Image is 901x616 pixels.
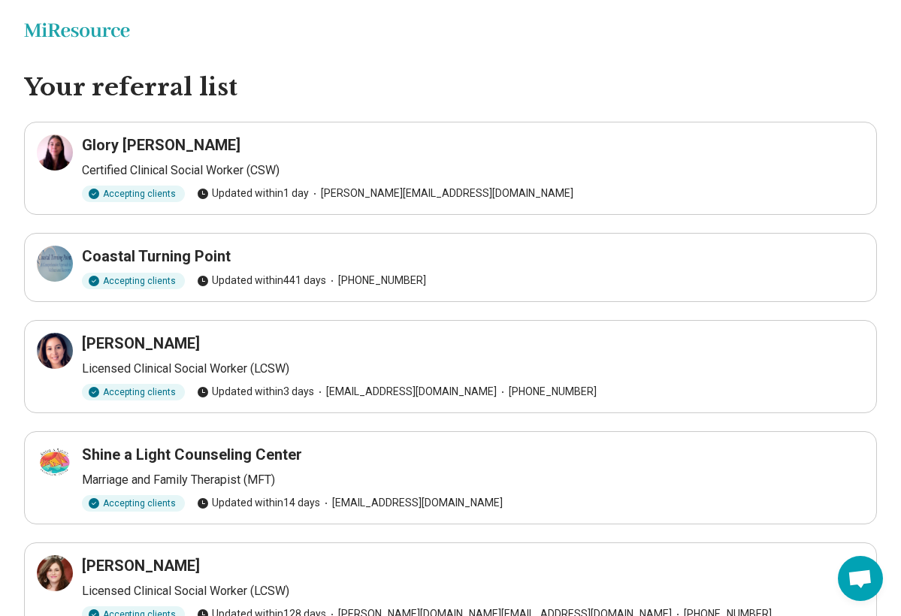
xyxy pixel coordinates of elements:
[320,495,503,511] span: [EMAIL_ADDRESS][DOMAIN_NAME]
[314,384,497,400] span: [EMAIL_ADDRESS][DOMAIN_NAME]
[24,72,877,104] h1: Your referral list
[82,162,864,180] p: Certified Clinical Social Worker (CSW)
[497,384,597,400] span: [PHONE_NUMBER]
[82,134,240,156] h3: Glory [PERSON_NAME]
[82,273,185,289] div: Accepting clients
[326,273,426,288] span: [PHONE_NUMBER]
[197,186,309,201] span: Updated within 1 day
[82,333,200,354] h3: [PERSON_NAME]
[82,246,231,267] h3: Coastal Turning Point
[82,384,185,400] div: Accepting clients
[197,273,326,288] span: Updated within 441 days
[82,186,185,202] div: Accepting clients
[82,582,864,600] p: Licensed Clinical Social Worker (LCSW)
[82,360,864,378] p: Licensed Clinical Social Worker (LCSW)
[82,444,302,465] h3: Shine a Light Counseling Center
[197,384,314,400] span: Updated within 3 days
[197,495,320,511] span: Updated within 14 days
[309,186,573,201] span: [PERSON_NAME][EMAIL_ADDRESS][DOMAIN_NAME]
[82,555,200,576] h3: [PERSON_NAME]
[82,471,864,489] p: Marriage and Family Therapist (MFT)
[838,556,883,601] div: Open chat
[82,495,185,512] div: Accepting clients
